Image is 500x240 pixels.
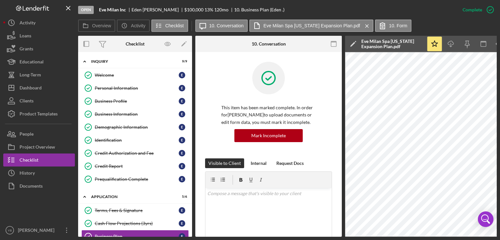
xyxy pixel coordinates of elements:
[389,23,407,28] label: 10. Form
[151,20,188,32] button: Checklist
[3,42,75,55] button: Grants
[249,20,373,32] button: Eve Milan Spa [US_STATE] Expansion Plan.pdf
[81,95,189,108] a: Business ProfileE
[179,163,185,169] div: E
[179,111,185,117] div: E
[16,224,59,238] div: [PERSON_NAME]
[3,16,75,29] button: Activity
[95,73,179,78] div: Welcome
[81,121,189,134] a: Demographic InformationE
[3,224,75,237] button: YB[PERSON_NAME]
[3,81,75,94] button: Dashboard
[95,177,179,182] div: Prequalification Complete
[81,69,189,82] a: WelcomeE
[3,153,75,167] button: Checklist
[3,127,75,140] button: People
[95,99,179,104] div: Business Profile
[247,158,270,168] button: Internal
[81,134,189,147] a: IdentificationE
[20,153,38,168] div: Checklist
[456,3,497,16] button: Complete
[175,60,187,63] div: 9 / 9
[3,55,75,68] button: Educational
[175,195,187,199] div: 5 / 6
[234,129,303,142] button: Mark Incomplete
[20,127,34,142] div: People
[361,39,423,49] div: Eve Milan Spa [US_STATE] Expansion Plan.pdf
[117,20,149,32] button: Activity
[20,167,35,181] div: History
[179,137,185,143] div: E
[20,29,31,44] div: Loans
[3,94,75,107] button: Clients
[3,180,75,193] button: Documents
[3,29,75,42] button: Loans
[3,68,75,81] button: Long-Term
[273,158,307,168] button: Request Docs
[3,107,75,120] button: Product Templates
[99,7,126,12] b: Eve Milan Inc
[91,60,171,63] div: Inquiry
[92,23,111,28] label: Overview
[179,124,185,130] div: E
[20,180,43,194] div: Documents
[463,3,482,16] div: Complete
[95,221,179,226] div: Cash Flow Projections (3yrs)
[20,107,58,122] div: Product Templates
[78,20,115,32] button: Overview
[95,138,179,143] div: Identification
[179,72,185,78] div: E
[78,6,94,14] div: Open
[208,158,241,168] div: Visible to Client
[81,108,189,121] a: Business InformationE
[179,233,185,240] div: E
[20,140,55,155] div: Project Overview
[132,7,184,12] div: Eden [PERSON_NAME]
[20,94,34,109] div: Clients
[209,23,244,28] label: 10. Conversation
[252,41,286,47] div: 10. Conversation
[20,81,42,96] div: Dashboard
[184,7,203,12] span: $100,000
[95,125,179,130] div: Demographic Information
[95,234,179,239] div: Business Plan
[179,98,185,104] div: E
[81,160,189,173] a: Credit ReportE
[165,23,184,28] label: Checklist
[234,7,285,12] div: 10. Business Plan (Eden .)
[179,85,185,91] div: E
[81,204,189,217] a: Terms, Fees & SignatureE
[204,7,213,12] div: 13 %
[221,104,316,126] p: This item has been marked complete. In order for [PERSON_NAME] to upload documents or edit form d...
[95,151,179,156] div: Credit Authorization and Fee
[81,217,189,230] a: Cash Flow Projections (3yrs)E
[251,129,286,142] div: Mark Incomplete
[263,23,360,28] label: Eve Milan Spa [US_STATE] Expansion Plan.pdf
[179,176,185,182] div: E
[251,158,267,168] div: Internal
[3,140,75,153] button: Project Overview
[95,208,179,213] div: Terms, Fees & Signature
[126,41,145,47] div: Checklist
[276,158,304,168] div: Request Docs
[20,55,44,70] div: Educational
[95,112,179,117] div: Business Information
[375,20,411,32] button: 10. Form
[20,42,33,57] div: Grants
[478,211,493,227] div: Open Intercom Messenger
[195,20,248,32] button: 10. Conversation
[20,68,41,83] div: Long-Term
[131,23,145,28] label: Activity
[8,229,12,232] text: YB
